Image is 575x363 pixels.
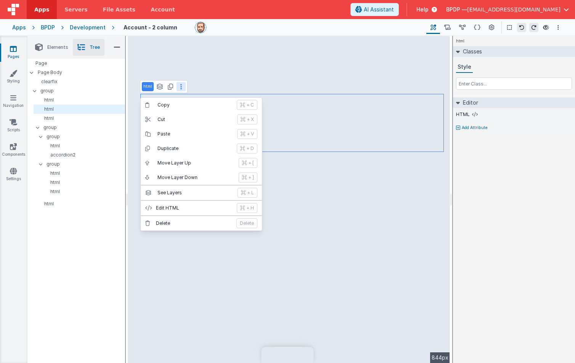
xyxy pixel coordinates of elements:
p: + ] [248,174,254,181]
p: + H [246,205,254,211]
p: group [47,132,125,141]
p: Add Attribute [462,125,488,131]
p: clearfix [34,79,125,85]
p: Move Layer Down [157,174,234,181]
div: --> [128,36,450,363]
button: Style [456,61,473,73]
span: Apps [34,6,49,13]
button: See Layers + L [141,186,262,200]
p: group [40,87,125,95]
p: Paste [157,131,233,137]
button: Copy + C [141,98,262,112]
button: Delete Delete [141,216,262,231]
iframe: Marker.io feedback button [262,347,314,363]
button: Add Attribute [456,125,572,131]
p: Delete [156,220,232,226]
p: + V [247,131,254,137]
p: html [43,189,125,195]
div: BPDP [41,24,55,31]
p: See Layers [157,190,233,196]
button: Move Layer Down + ] [141,170,262,185]
div: Development [70,24,106,31]
span: Elements [47,44,68,50]
span: [EMAIL_ADDRESS][DOMAIN_NAME] [467,6,561,13]
button: Move Layer Up + [ [141,156,262,170]
button: AI Assistant [350,3,399,16]
label: HTML [456,111,470,118]
p: Delete [236,218,257,228]
p: group [47,160,125,168]
h4: html [453,36,467,46]
p: html [43,143,125,149]
button: Paste + V [141,127,262,141]
p: Copy [157,102,232,108]
button: Options [554,23,563,32]
span: BPDP — [446,6,467,13]
p: html [37,106,125,112]
p: Page Body [38,69,125,76]
h4: Account - 2 column [124,24,177,30]
p: + X [247,116,254,123]
p: html [37,115,125,121]
p: html [37,97,125,103]
span: Servers [64,6,87,13]
p: group [43,123,125,132]
p: + [ [248,160,254,166]
button: Duplicate + D [141,141,262,156]
h2: Classes [460,46,482,57]
p: + C [246,102,254,108]
div: Page [27,59,125,68]
p: Duplicate [157,145,232,152]
h2: Editor [460,97,478,108]
p: Cut [157,116,233,123]
button: BPDP — [EMAIL_ADDRESS][DOMAIN_NAME] [446,6,569,13]
span: File Assets [103,6,136,13]
p: Edit HTML [156,205,232,211]
button: Cut + X [141,112,262,127]
p: html [143,84,152,90]
div: 844px [430,352,450,363]
div: Apps [12,24,26,31]
span: Help [416,6,429,13]
p: Move Layer Up [157,160,234,166]
input: Enter Class... [456,77,572,90]
p: html [43,170,125,176]
span: AI Assistant [364,6,394,13]
span: Tree [90,44,100,50]
button: Edit HTML + H [141,201,262,215]
p: + D [246,145,254,152]
p: + L [247,190,254,196]
p: html [43,179,125,186]
img: 75c0bc63b3a35de0e36ec8009b6401ad [195,22,206,33]
p: html [37,201,125,207]
p: accordion2 [43,152,125,158]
